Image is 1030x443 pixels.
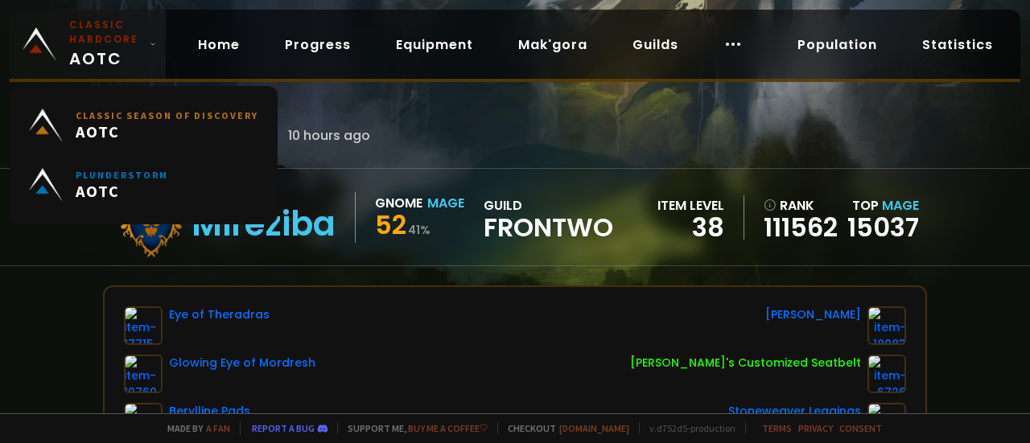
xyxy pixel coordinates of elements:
span: v. d752d5 - production [639,422,735,434]
small: Classic Season of Discovery [76,109,258,121]
small: Plunderstorm [76,169,168,181]
span: AOTC [76,121,258,142]
span: Mage [882,196,919,215]
a: Population [785,28,890,61]
a: 111562 [764,215,838,240]
a: Mak'gora [505,28,600,61]
a: Progress [272,28,364,61]
div: Top [847,195,919,215]
div: guild [484,195,613,240]
div: Gnome [375,193,422,213]
div: item level [657,195,724,215]
img: item-10769 [124,355,163,393]
div: 38 [657,215,724,240]
img: item-17715 [124,306,163,345]
div: rank [764,195,838,215]
a: Equipment [383,28,486,61]
a: Classic Season of DiscoveryAOTC [19,96,268,155]
img: item-18083 [867,306,906,345]
div: [PERSON_NAME]'s Customized Seatbelt [630,355,861,371]
span: Checkout [497,422,629,434]
a: Buy me a coffee [408,422,488,434]
a: Home [185,28,253,61]
a: [DOMAIN_NAME] [559,422,629,434]
span: AOTC [76,181,168,201]
span: Made by [158,422,230,434]
div: Stoneweaver Leggings [728,403,861,420]
a: PlunderstormAOTC [19,155,268,215]
a: Guilds [620,28,691,61]
span: 52 [375,207,406,243]
div: Glowing Eye of Mordresh [169,355,315,371]
a: Classic HardcoreAOTC [10,10,166,79]
small: 41 % [408,222,431,238]
span: Frontwo [484,215,613,240]
img: item-6726 [867,355,906,393]
div: [PERSON_NAME] [765,306,861,323]
a: 15037 [847,209,919,245]
span: Support me, [337,422,488,434]
div: Berylline Pads [169,403,250,420]
div: Mireziba [192,212,336,236]
a: Statistics [909,28,1006,61]
div: Eye of Theradras [169,306,270,323]
div: Mage [427,193,464,213]
span: AOTC [69,18,143,71]
span: 10 hours ago [288,125,370,146]
a: Privacy [798,422,833,434]
a: a fan [206,422,230,434]
a: Terms [762,422,792,434]
a: Report a bug [252,422,315,434]
small: Classic Hardcore [69,18,143,47]
a: Consent [839,422,882,434]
